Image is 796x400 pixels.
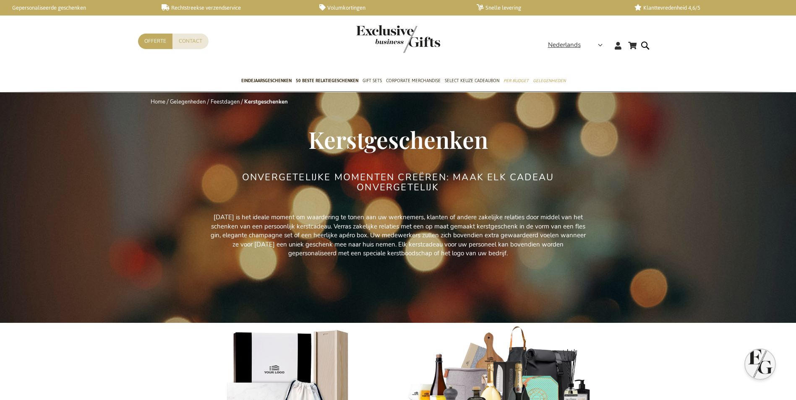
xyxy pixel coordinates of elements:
[4,4,148,11] a: Gepersonaliseerde geschenken
[634,4,778,11] a: Klanttevredenheid 4,6/5
[445,76,499,85] span: Select Keuze Cadeaubon
[172,34,209,49] a: Contact
[319,4,463,11] a: Volumkortingen
[170,98,206,106] a: Gelegenheden
[363,71,382,92] a: Gift Sets
[548,40,608,50] div: Nederlands
[296,71,358,92] a: 50 beste relatiegeschenken
[138,34,172,49] a: Offerte
[533,76,566,85] span: Gelegenheden
[244,98,288,106] strong: Kerstgeschenken
[241,76,292,85] span: Eindejaarsgeschenken
[445,71,499,92] a: Select Keuze Cadeaubon
[477,4,621,11] a: Snelle levering
[211,98,240,106] a: Feestdagen
[386,76,441,85] span: Corporate Merchandise
[363,76,382,85] span: Gift Sets
[533,71,566,92] a: Gelegenheden
[504,71,529,92] a: Per Budget
[209,213,587,258] p: [DATE] is het ideale moment om waardering te tonen aan uw werknemers, klanten of andere zakelijke...
[241,172,556,192] h2: ONVERGETELIJKE MOMENTEN CREËREN: MAAK ELK CADEAU ONVERGETELIJK
[296,76,358,85] span: 50 beste relatiegeschenken
[151,98,165,106] a: Home
[308,124,488,155] span: Kerstgeschenken
[356,25,398,53] a: store logo
[241,71,292,92] a: Eindejaarsgeschenken
[504,76,529,85] span: Per Budget
[356,25,440,53] img: Exclusive Business gifts logo
[162,4,305,11] a: Rechtstreekse verzendservice
[386,71,441,92] a: Corporate Merchandise
[548,40,581,50] span: Nederlands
